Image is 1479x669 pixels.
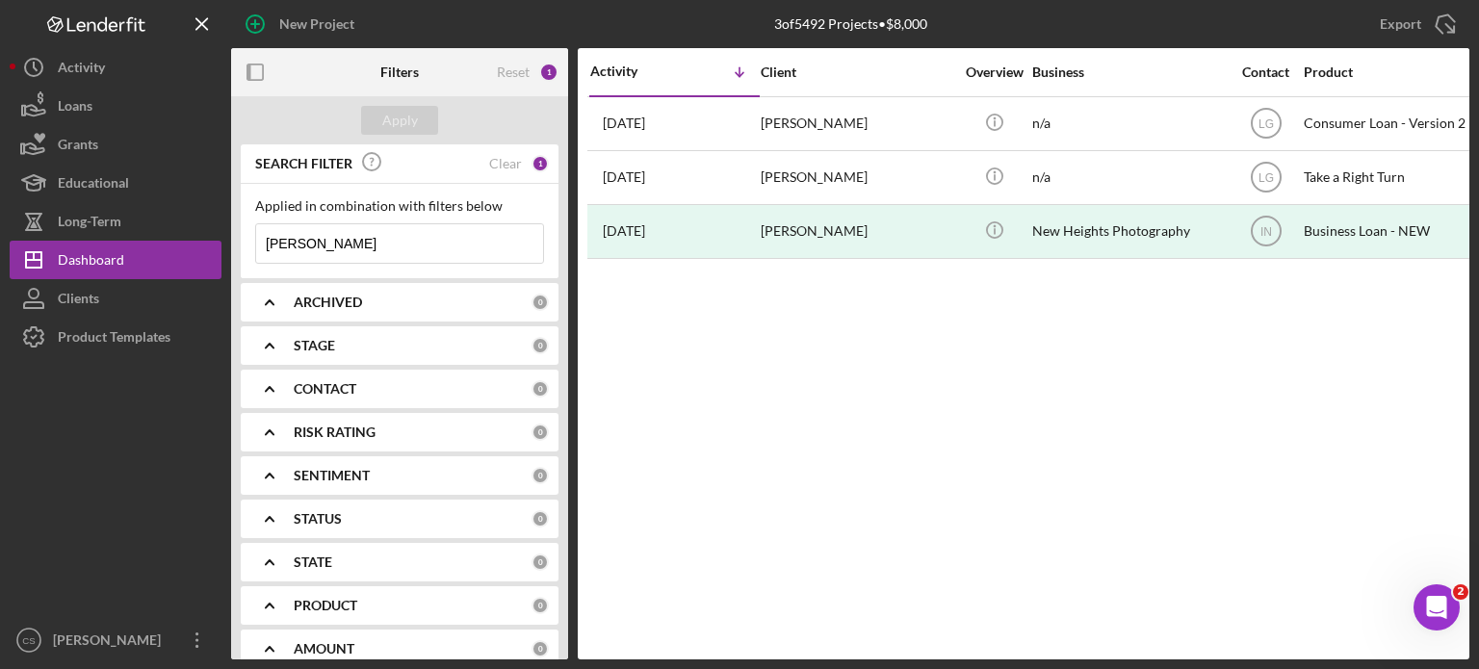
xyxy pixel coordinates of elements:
div: Applied in combination with filters below [255,198,544,214]
button: Clients [10,279,221,318]
b: STATE [294,554,332,570]
button: Export [1361,5,1469,43]
div: Clear [489,156,522,171]
div: New Heights Photography [1032,206,1225,257]
b: SEARCH FILTER [255,156,352,171]
time: 2024-12-04 21:08 [603,223,645,239]
time: 2025-08-04 21:08 [603,116,645,131]
iframe: Intercom live chat [1414,584,1460,630]
div: Long-Term [58,202,121,245]
div: Grants [58,125,98,168]
div: Dashboard [58,241,124,284]
div: Activity [590,64,675,79]
b: STATUS [294,511,342,527]
button: Activity [10,48,221,87]
div: 0 [532,510,549,527]
div: 3 of 5492 Projects • $8,000 [774,16,927,32]
b: Filters [380,64,419,80]
button: Educational [10,164,221,202]
div: 1 [532,155,549,172]
button: Long-Term [10,202,221,241]
div: [PERSON_NAME] [761,152,953,203]
div: Business [1032,64,1225,80]
div: Activity [58,48,105,91]
b: CONTACT [294,381,356,397]
text: LG [1258,171,1273,185]
b: PRODUCT [294,598,357,613]
div: Product Templates [58,318,170,361]
text: LG [1258,117,1273,131]
b: SENTIMENT [294,468,370,483]
button: Grants [10,125,221,164]
div: 0 [532,380,549,398]
div: Client [761,64,953,80]
text: IN [1260,225,1272,239]
div: [PERSON_NAME] [761,206,953,257]
div: Apply [382,106,418,135]
div: 1 [539,63,558,82]
div: Loans [58,87,92,130]
b: AMOUNT [294,641,354,656]
b: STAGE [294,338,335,353]
div: 0 [532,467,549,484]
div: 0 [532,553,549,571]
div: [PERSON_NAME] [48,621,173,664]
button: Product Templates [10,318,221,356]
b: RISK RATING [294,425,376,440]
div: 0 [532,294,549,311]
div: 0 [532,337,549,354]
div: Contact [1230,64,1302,80]
div: n/a [1032,152,1225,203]
time: 2025-06-09 21:32 [603,169,645,185]
div: Overview [958,64,1030,80]
b: ARCHIVED [294,295,362,310]
div: New Project [279,5,354,43]
div: [PERSON_NAME] [761,98,953,149]
text: CS [22,635,35,646]
div: Reset [497,64,530,80]
div: 0 [532,640,549,657]
button: New Project [231,5,374,43]
div: Educational [58,164,129,207]
div: Export [1380,5,1421,43]
span: 2 [1453,584,1468,600]
div: 0 [532,597,549,614]
button: CS[PERSON_NAME] [10,621,221,659]
button: Dashboard [10,241,221,279]
button: Loans [10,87,221,125]
div: 0 [532,424,549,441]
div: n/a [1032,98,1225,149]
div: Clients [58,279,99,322]
button: Apply [361,106,438,135]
